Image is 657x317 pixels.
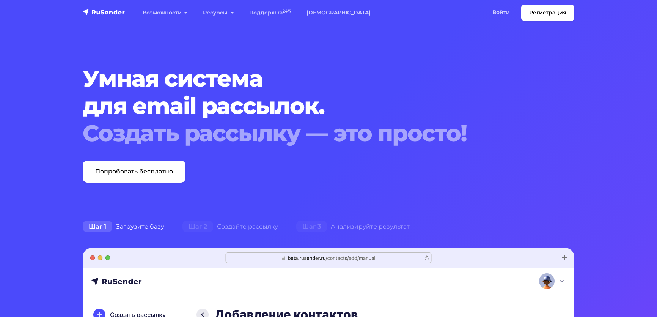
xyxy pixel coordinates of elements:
[485,5,517,20] a: Войти
[521,5,574,21] a: Регистрация
[83,161,185,183] a: Попробовать бесплатно
[173,219,287,234] div: Создайте рассылку
[195,5,241,21] a: Ресурсы
[83,8,125,16] img: RuSender
[74,219,173,234] div: Загрузите базу
[135,5,195,21] a: Возможности
[287,219,419,234] div: Анализируйте результат
[182,221,213,233] span: Шаг 2
[296,221,327,233] span: Шаг 3
[242,5,299,21] a: Поддержка24/7
[299,5,378,21] a: [DEMOGRAPHIC_DATA]
[283,9,291,14] sup: 24/7
[83,221,112,233] span: Шаг 1
[83,120,533,147] div: Создать рассылку — это просто!
[83,65,533,147] h1: Умная система для email рассылок.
